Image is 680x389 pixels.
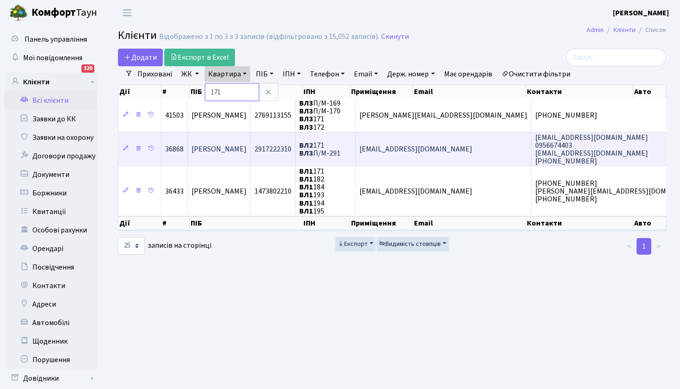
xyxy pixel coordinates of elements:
b: ВЛ1 [299,166,313,176]
b: ВЛ1 [299,182,313,192]
a: ПІБ [252,66,277,82]
a: 1 [637,238,651,255]
a: Держ. номер [383,66,438,82]
span: 2917222310 [254,144,291,154]
span: [PERSON_NAME] [192,144,247,154]
input: Пошук... [566,49,666,66]
button: Експорт [335,237,376,251]
a: Клієнти [5,73,97,91]
a: Щоденник [5,332,97,351]
label: записів на сторінці [118,237,211,255]
button: Видимість стовпців [377,237,449,251]
a: Клієнти [613,25,636,35]
span: Видимість стовпців [379,239,441,249]
span: [PERSON_NAME] [192,186,247,196]
b: ВЛ1 [299,190,313,201]
span: Експорт [338,239,368,249]
span: П/М-169 П/М-170 171 172 [299,98,340,132]
a: Телефон [306,66,348,82]
a: Admin [587,25,604,35]
button: Переключити навігацію [116,5,139,20]
th: ПІБ [190,85,303,98]
b: ВЛ2 [299,140,313,151]
a: Контакти [5,276,97,295]
a: Орендарі [5,239,97,258]
a: Порушення [5,351,97,369]
a: ІПН [279,66,304,82]
th: Приміщення [350,85,413,98]
th: ІПН [303,216,350,230]
b: ВЛ1 [299,174,313,184]
span: [PERSON_NAME] [192,110,247,120]
span: 171 182 184 193 194 195 [299,166,324,216]
b: ВЛ3 [299,106,313,116]
span: [EMAIL_ADDRESS][DOMAIN_NAME] [359,186,472,196]
a: Квитанції [5,202,97,221]
th: Дії [118,85,161,98]
a: ЖК [178,66,203,82]
nav: breadcrumb [573,20,680,40]
a: Експорт в Excel [164,49,235,66]
a: Договори продажу [5,147,97,165]
a: Email [350,66,382,82]
a: Мої повідомлення320 [5,49,97,67]
a: Скинути [381,32,409,41]
div: Відображено з 1 по 3 з 3 записів (відфільтровано з 15,052 записів). [159,32,379,41]
a: Всі клієнти [5,91,97,110]
b: ВЛ1 [299,206,313,216]
th: Дії [118,216,161,230]
b: ВЛ3 [299,114,313,125]
span: Панель управління [25,34,87,44]
th: Email [413,216,526,230]
a: Панель управління [5,30,97,49]
a: Очистити фільтри [498,66,574,82]
a: Квартира [204,66,250,82]
a: Додати [118,49,163,66]
span: 36868 [165,144,184,154]
span: [EMAIL_ADDRESS][DOMAIN_NAME] 0956674403 [EMAIL_ADDRESS][DOMAIN_NAME] [PHONE_NUMBER] [535,132,648,166]
a: Заявки до КК [5,110,97,128]
span: Додати [124,52,157,63]
li: Список [636,25,666,35]
th: Авто [633,216,666,230]
img: logo.png [9,4,28,22]
th: Контакти [526,216,633,230]
b: ВЛ3 [299,148,313,158]
span: 36433 [165,186,184,196]
b: ВЛ3 [299,98,313,108]
b: ВЛ1 [299,198,313,208]
b: Комфорт [31,5,76,20]
b: [PERSON_NAME] [613,8,669,18]
span: [EMAIL_ADDRESS][DOMAIN_NAME] [359,144,472,154]
span: 2769113155 [254,110,291,120]
th: ПІБ [190,216,303,230]
span: [PERSON_NAME][EMAIL_ADDRESS][DOMAIN_NAME] [359,110,527,120]
a: Довідники [5,369,97,388]
th: # [161,216,190,230]
select: записів на сторінці [118,237,145,255]
span: Мої повідомлення [23,53,82,63]
th: Приміщення [350,216,413,230]
span: Клієнти [118,27,157,44]
a: Має орендарів [440,66,496,82]
span: 171 П/М-291 [299,140,340,158]
th: Контакти [526,85,633,98]
a: Приховані [134,66,176,82]
a: Автомобілі [5,314,97,332]
a: Посвідчення [5,258,97,276]
span: Таун [31,5,97,21]
th: Email [413,85,526,98]
th: ІПН [303,85,350,98]
a: Заявки на охорону [5,128,97,147]
a: [PERSON_NAME] [613,7,669,19]
a: Адреси [5,295,97,314]
b: ВЛ3 [299,122,313,132]
div: 320 [81,64,94,73]
th: # [161,85,190,98]
span: 1473802210 [254,186,291,196]
a: Особові рахунки [5,221,97,239]
th: Авто [633,85,666,98]
a: Документи [5,165,97,184]
a: Боржники [5,184,97,202]
span: [PHONE_NUMBER] [535,110,597,120]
